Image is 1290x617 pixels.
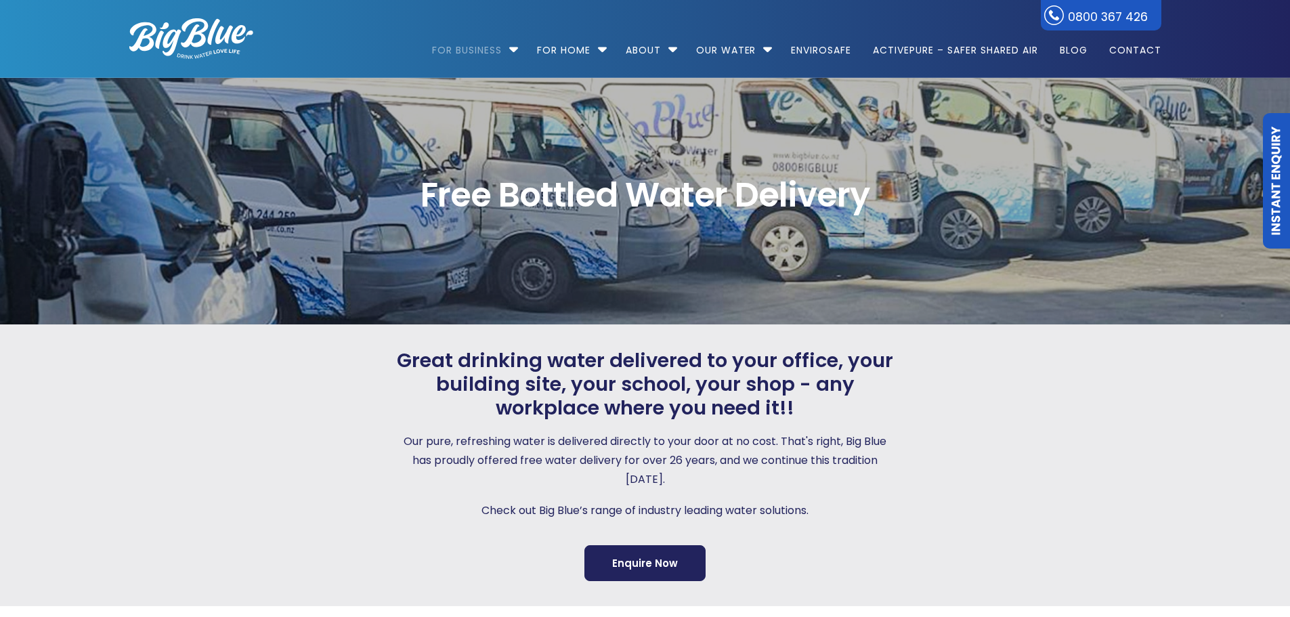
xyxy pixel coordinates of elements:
[393,349,897,419] span: Great drinking water delivered to your office, your building site, your school, your shop - any w...
[1263,113,1290,249] a: Instant Enquiry
[584,545,706,581] a: Enquire Now
[393,501,897,520] p: Check out Big Blue’s range of industry leading water solutions.
[129,18,253,59] img: logo
[129,178,1161,212] span: Free Bottled Water Delivery
[393,432,897,489] p: Our pure, refreshing water is delivered directly to your door at no cost. That's right, Big Blue ...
